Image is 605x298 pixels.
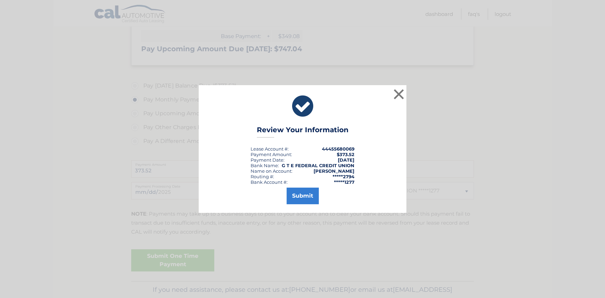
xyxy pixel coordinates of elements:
strong: [PERSON_NAME] [314,168,354,174]
span: [DATE] [338,157,354,163]
div: Bank Name: [251,163,279,168]
div: : [251,157,285,163]
div: Routing #: [251,174,274,179]
div: Lease Account #: [251,146,289,152]
span: Payment Date [251,157,283,163]
strong: 44455680069 [322,146,354,152]
h3: Review Your Information [257,126,349,138]
div: Bank Account #: [251,179,288,185]
button: Submit [287,188,319,204]
div: Name on Account: [251,168,292,174]
span: $373.52 [337,152,354,157]
button: × [392,87,406,101]
strong: G T E FEDERAL CREDIT UNION [282,163,354,168]
div: Payment Amount: [251,152,292,157]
